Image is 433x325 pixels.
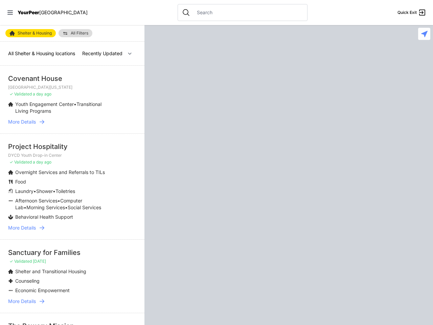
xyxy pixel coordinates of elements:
span: ✓ Validated [9,259,32,264]
span: Shelter and Transitional Housing [15,268,86,274]
span: • [74,101,76,107]
span: ✓ Validated [9,91,32,96]
span: More Details [8,224,36,231]
span: a day ago [33,159,51,165]
span: Youth Engagement Center [15,101,74,107]
p: [GEOGRAPHIC_DATA][US_STATE] [8,85,136,90]
a: More Details [8,224,136,231]
span: Morning Services [26,204,65,210]
span: Laundry [15,188,33,194]
span: • [65,204,68,210]
input: Search [193,9,303,16]
span: a day ago [33,91,51,96]
span: Overnight Services and Referrals to TILs [15,169,105,175]
span: Behavioral Health Support [15,214,73,220]
span: Toiletries [55,188,75,194]
span: Shelter & Housing [18,31,52,35]
span: Afternoon Services [15,198,58,203]
span: Counseling [15,278,40,284]
div: Project Hospitality [8,142,136,151]
div: Covenant House [8,74,136,83]
span: • [58,198,60,203]
span: [DATE] [33,259,46,264]
span: Food [15,179,26,185]
p: DYCD Youth Drop-in Center [8,153,136,158]
span: All Filters [71,31,88,35]
span: Quick Exit [397,10,417,15]
span: • [33,188,36,194]
a: YourPeer[GEOGRAPHIC_DATA] [18,10,88,15]
span: ✓ Validated [9,159,32,165]
span: Shower [36,188,53,194]
span: • [53,188,55,194]
span: More Details [8,298,36,305]
span: More Details [8,118,36,125]
span: Economic Empowerment [15,287,70,293]
span: [GEOGRAPHIC_DATA] [39,9,88,15]
a: All Filters [59,29,92,37]
a: More Details [8,118,136,125]
span: • [24,204,26,210]
a: Quick Exit [397,8,426,17]
span: YourPeer [18,9,39,15]
div: Sanctuary for Families [8,248,136,257]
span: All Shelter & Housing locations [8,50,75,56]
a: Shelter & Housing [5,29,56,37]
span: Social Services [68,204,101,210]
a: More Details [8,298,136,305]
